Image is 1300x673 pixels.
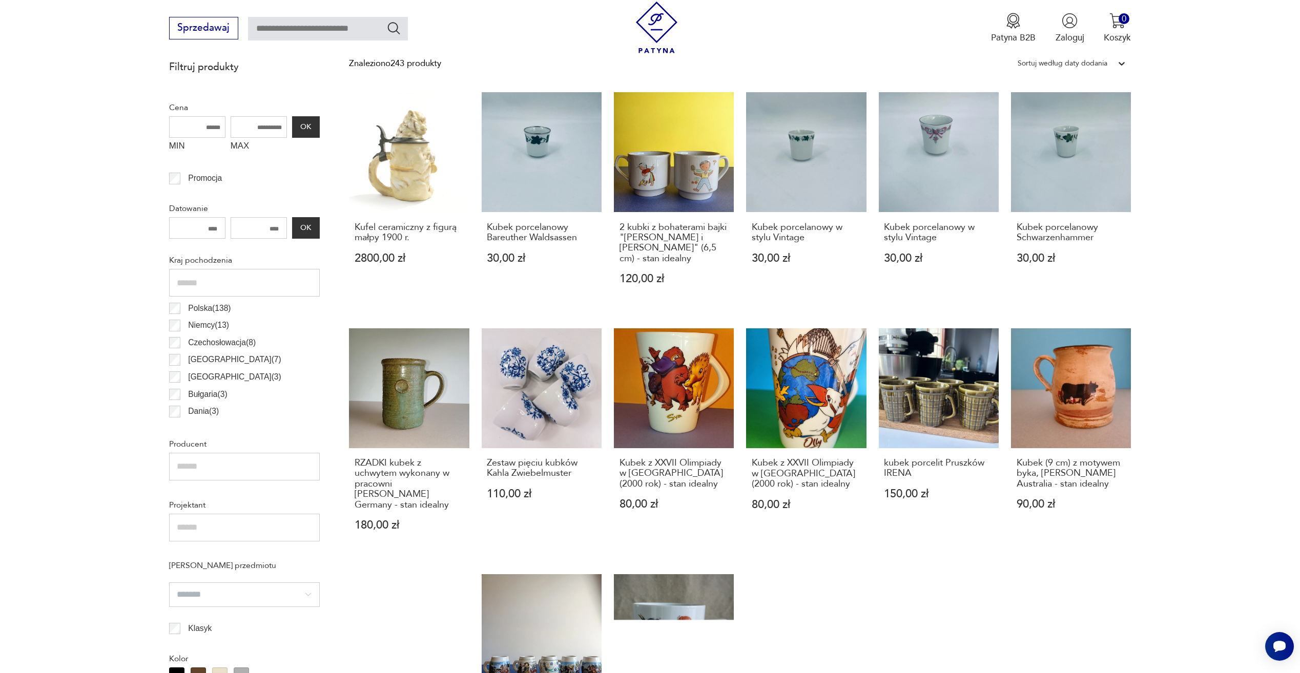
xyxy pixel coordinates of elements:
[169,437,320,451] p: Producent
[188,319,229,332] p: Niemcy ( 13 )
[188,388,227,401] p: Bułgaria ( 3 )
[1018,57,1107,70] div: Sortuj według daty dodania
[188,405,219,418] p: Dania ( 3 )
[746,92,866,308] a: Kubek porcelanowy w stylu VintageKubek porcelanowy w stylu Vintage30,00 zł
[188,622,212,635] p: Klasyk
[169,138,225,157] label: MIN
[1265,632,1294,661] iframe: Smartsupp widget button
[884,458,993,479] h3: kubek porcelit Pruszków IRENA
[487,458,596,479] h3: Zestaw pięciu kubków Kahla Zwiebelmuster
[1104,13,1131,44] button: 0Koszyk
[884,489,993,499] p: 150,00 zł
[355,520,464,531] p: 180,00 zł
[188,370,281,384] p: [GEOGRAPHIC_DATA] ( 3 )
[487,489,596,499] p: 110,00 zł
[292,116,320,138] button: OK
[487,222,596,243] h3: Kubek porcelanowy Bareuther Waldsassen
[231,138,287,157] label: MAX
[631,2,683,53] img: Patyna - sklep z meblami i dekoracjami vintage
[355,222,464,243] h3: Kufel ceramiczny z figurą małpy 1900 r.
[991,13,1036,44] button: Patyna B2B
[614,92,734,308] a: 2 kubki z bohaterami bajki "Jacek i Agatka" (6,5 cm) - stan idealny2 kubki z bohaterami bajki "[P...
[1011,92,1131,308] a: Kubek porcelanowy SchwarzenhammerKubek porcelanowy Schwarzenhammer30,00 zł
[188,172,222,185] p: Promocja
[620,499,729,510] p: 80,00 zł
[188,353,281,366] p: [GEOGRAPHIC_DATA] ( 7 )
[482,92,602,308] a: Kubek porcelanowy Bareuther WaldsassenKubek porcelanowy Bareuther Waldsassen30,00 zł
[355,458,464,510] h3: RZADKI kubek z uchwytem wykonany w pracowni [PERSON_NAME] Germany - stan idealny
[620,222,729,264] h3: 2 kubki z bohaterami bajki "[PERSON_NAME] i [PERSON_NAME]" (6,5 cm) - stan idealny
[1056,13,1084,44] button: Zaloguj
[188,422,228,435] p: Szwecja ( 2 )
[1011,328,1131,555] a: Kubek (9 cm) z motywem byka, Robert Gordon Pottery Australia - stan idealnyKubek (9 cm) z motywem...
[884,222,993,243] h3: Kubek porcelanowy w stylu Vintage
[620,274,729,284] p: 120,00 zł
[991,32,1036,44] p: Patyna B2B
[349,328,469,555] a: RZADKI kubek z uchwytem wykonany w pracowni Rudi Stahl Germany - stan idealnyRZADKI kubek z uchwy...
[752,253,861,264] p: 30,00 zł
[879,328,999,555] a: kubek porcelit Pruszków IRENAkubek porcelit Pruszków IRENA150,00 zł
[620,458,729,489] h3: Kubek z XXVII Olimpiady w [GEOGRAPHIC_DATA] (2000 rok) - stan idealny
[1062,13,1078,29] img: Ikonka użytkownika
[386,20,401,35] button: Szukaj
[1017,499,1126,510] p: 90,00 zł
[746,328,866,555] a: Kubek z XXVII Olimpiady w Sydney (2000 rok) - stan idealnyKubek z XXVII Olimpiady w [GEOGRAPHIC_D...
[1056,32,1084,44] p: Zaloguj
[482,328,602,555] a: Zestaw pięciu kubków Kahla ZwiebelmusterZestaw pięciu kubków Kahla Zwiebelmuster110,00 zł
[879,92,999,308] a: Kubek porcelanowy w stylu VintageKubek porcelanowy w stylu Vintage30,00 zł
[169,652,320,665] p: Kolor
[991,13,1036,44] a: Ikona medaluPatyna B2B
[169,101,320,114] p: Cena
[1017,253,1126,264] p: 30,00 zł
[169,559,320,572] p: [PERSON_NAME] przedmiotu
[614,328,734,555] a: Kubek z XXVII Olimpiady w Sydney (2000 rok) - stan idealnyKubek z XXVII Olimpiady w [GEOGRAPHIC_D...
[355,253,464,264] p: 2800,00 zł
[1017,458,1126,489] h3: Kubek (9 cm) z motywem byka, [PERSON_NAME] Australia - stan idealny
[1104,32,1131,44] p: Koszyk
[349,92,469,308] a: Kufel ceramiczny z figurą małpy 1900 r.Kufel ceramiczny z figurą małpy 1900 r.2800,00 zł
[169,498,320,512] p: Projektant
[752,222,861,243] h3: Kubek porcelanowy w stylu Vintage
[169,25,238,33] a: Sprzedawaj
[188,336,256,349] p: Czechosłowacja ( 8 )
[487,253,596,264] p: 30,00 zł
[1017,222,1126,243] h3: Kubek porcelanowy Schwarzenhammer
[188,302,231,315] p: Polska ( 138 )
[169,60,320,74] p: Filtruj produkty
[292,217,320,239] button: OK
[169,17,238,39] button: Sprzedawaj
[1005,13,1021,29] img: Ikona medalu
[884,253,993,264] p: 30,00 zł
[752,458,861,489] h3: Kubek z XXVII Olimpiady w [GEOGRAPHIC_DATA] (2000 rok) - stan idealny
[169,202,320,215] p: Datowanie
[752,499,861,510] p: 80,00 zł
[1119,13,1129,24] div: 0
[349,57,441,70] div: Znaleziono 243 produkty
[169,254,320,267] p: Kraj pochodzenia
[1109,13,1125,29] img: Ikona koszyka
